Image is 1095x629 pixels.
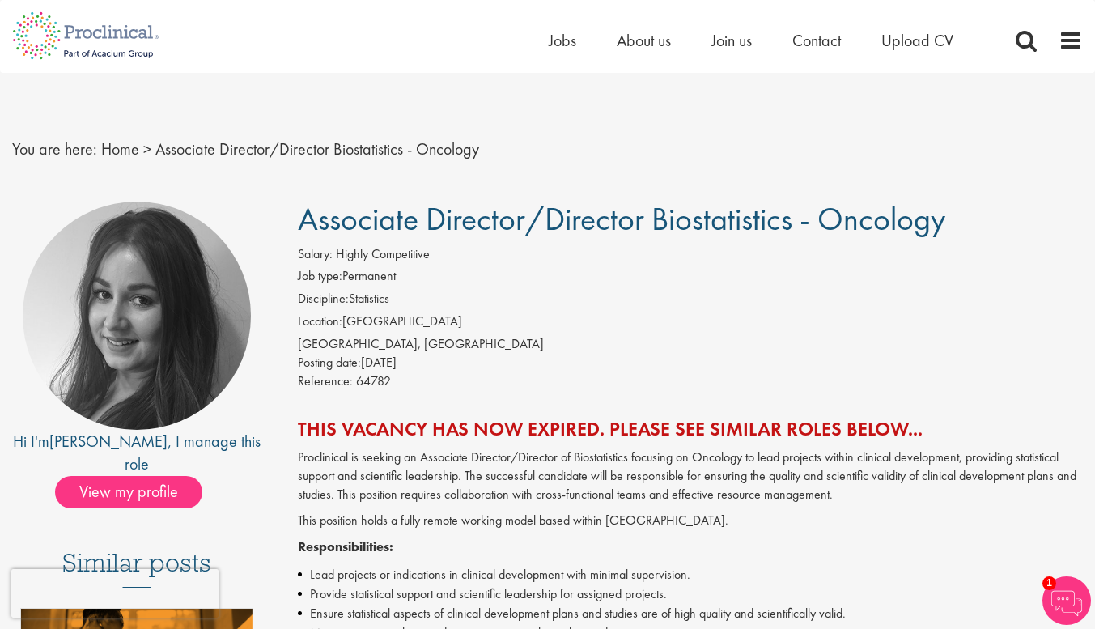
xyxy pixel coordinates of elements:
p: This position holds a fully remote working model based within [GEOGRAPHIC_DATA]. [298,512,1083,530]
img: imeage of recruiter Heidi Hennigan [23,202,251,430]
a: Upload CV [881,30,953,51]
span: Highly Competitive [336,245,430,262]
li: [GEOGRAPHIC_DATA] [298,312,1083,335]
span: Posting date: [298,354,361,371]
label: Reference: [298,372,353,391]
li: Lead projects or indications in clinical development with minimal supervision. [298,565,1083,584]
strong: Responsibilities: [298,538,393,555]
a: breadcrumb link [101,138,139,159]
span: 64782 [356,372,391,389]
li: Ensure statistical aspects of clinical development plans and studies are of high quality and scie... [298,604,1083,623]
iframe: reCAPTCHA [11,569,219,618]
label: Job type: [298,267,342,286]
li: Permanent [298,267,1083,290]
a: About us [617,30,671,51]
p: Proclinical is seeking an Associate Director/Director of Biostatistics focusing on Oncology to le... [298,448,1083,504]
a: View my profile [55,479,219,500]
label: Location: [298,312,342,331]
span: Associate Director/Director Biostatistics - Oncology [298,198,945,240]
div: Hi I'm , I manage this role [12,430,261,476]
label: Salary: [298,245,333,264]
div: [DATE] [298,354,1083,372]
a: [PERSON_NAME] [49,431,168,452]
span: Associate Director/Director Biostatistics - Oncology [155,138,479,159]
div: [GEOGRAPHIC_DATA], [GEOGRAPHIC_DATA] [298,335,1083,354]
a: Contact [792,30,841,51]
span: > [143,138,151,159]
label: Discipline: [298,290,349,308]
a: Join us [711,30,752,51]
h2: This vacancy has now expired. Please see similar roles below... [298,419,1083,440]
li: Provide statistical support and scientific leadership for assigned projects. [298,584,1083,604]
img: Chatbot [1042,576,1091,625]
a: Jobs [549,30,576,51]
span: You are here: [12,138,97,159]
span: View my profile [55,476,202,508]
li: Statistics [298,290,1083,312]
h3: Similar posts [62,549,211,588]
span: 1 [1042,576,1056,590]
